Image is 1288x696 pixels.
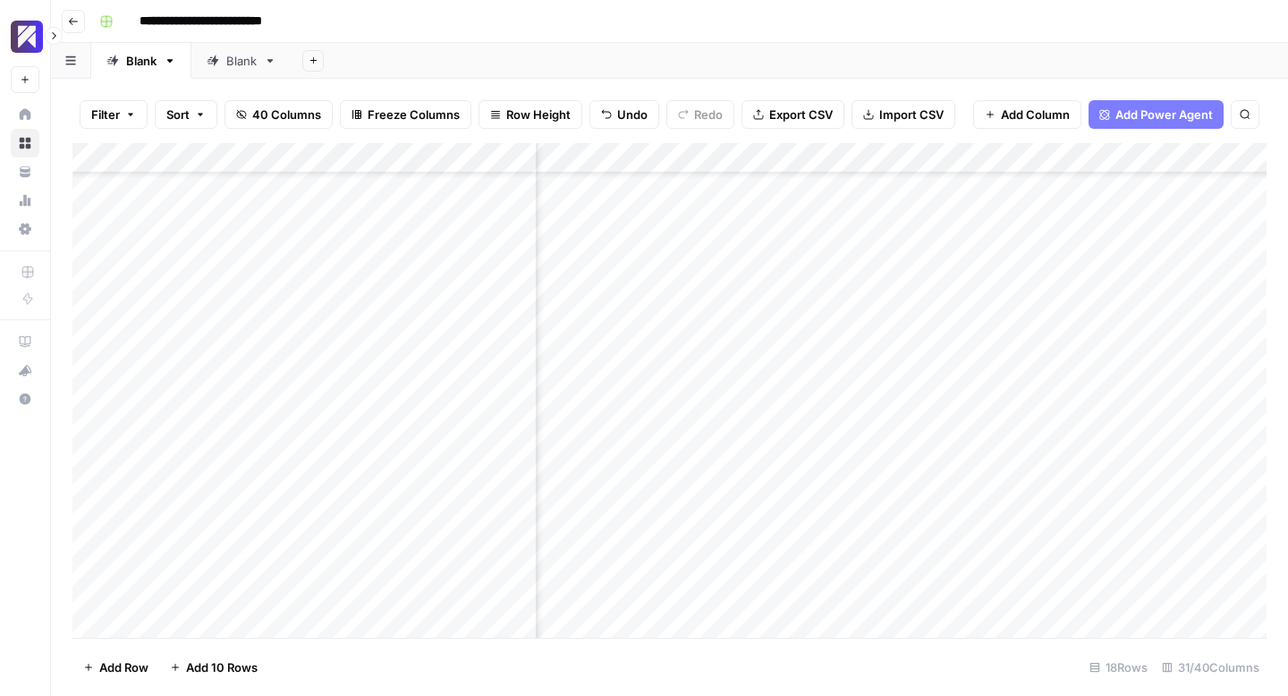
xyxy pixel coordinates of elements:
a: Blank [191,43,292,79]
span: 40 Columns [252,106,321,123]
div: 31/40 Columns [1155,653,1267,682]
span: Import CSV [879,106,944,123]
div: 18 Rows [1082,653,1155,682]
span: Add 10 Rows [186,658,258,676]
span: Redo [694,106,723,123]
button: Import CSV [852,100,955,129]
a: Settings [11,215,39,243]
span: Row Height [506,106,571,123]
button: Add Row [72,653,159,682]
img: Overjet - Test Logo [11,21,43,53]
a: Blank [91,43,191,79]
a: Your Data [11,157,39,186]
div: What's new? [12,357,38,384]
button: Redo [666,100,734,129]
span: Export CSV [769,106,833,123]
span: Add Row [99,658,148,676]
button: Add 10 Rows [159,653,268,682]
button: Undo [589,100,659,129]
div: Blank [226,52,257,70]
button: Sort [155,100,217,129]
button: Add Power Agent [1089,100,1224,129]
button: Freeze Columns [340,100,471,129]
button: Help + Support [11,385,39,413]
span: Add Column [1001,106,1070,123]
span: Sort [166,106,190,123]
a: Home [11,100,39,129]
span: Undo [617,106,648,123]
a: Browse [11,129,39,157]
span: Add Power Agent [1115,106,1213,123]
button: 40 Columns [225,100,333,129]
button: Filter [80,100,148,129]
a: AirOps Academy [11,327,39,356]
button: Workspace: Overjet - Test [11,14,39,59]
button: Row Height [479,100,582,129]
a: Usage [11,186,39,215]
button: What's new? [11,356,39,385]
button: Add Column [973,100,1081,129]
span: Freeze Columns [368,106,460,123]
span: Filter [91,106,120,123]
button: Export CSV [741,100,844,129]
div: Blank [126,52,157,70]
